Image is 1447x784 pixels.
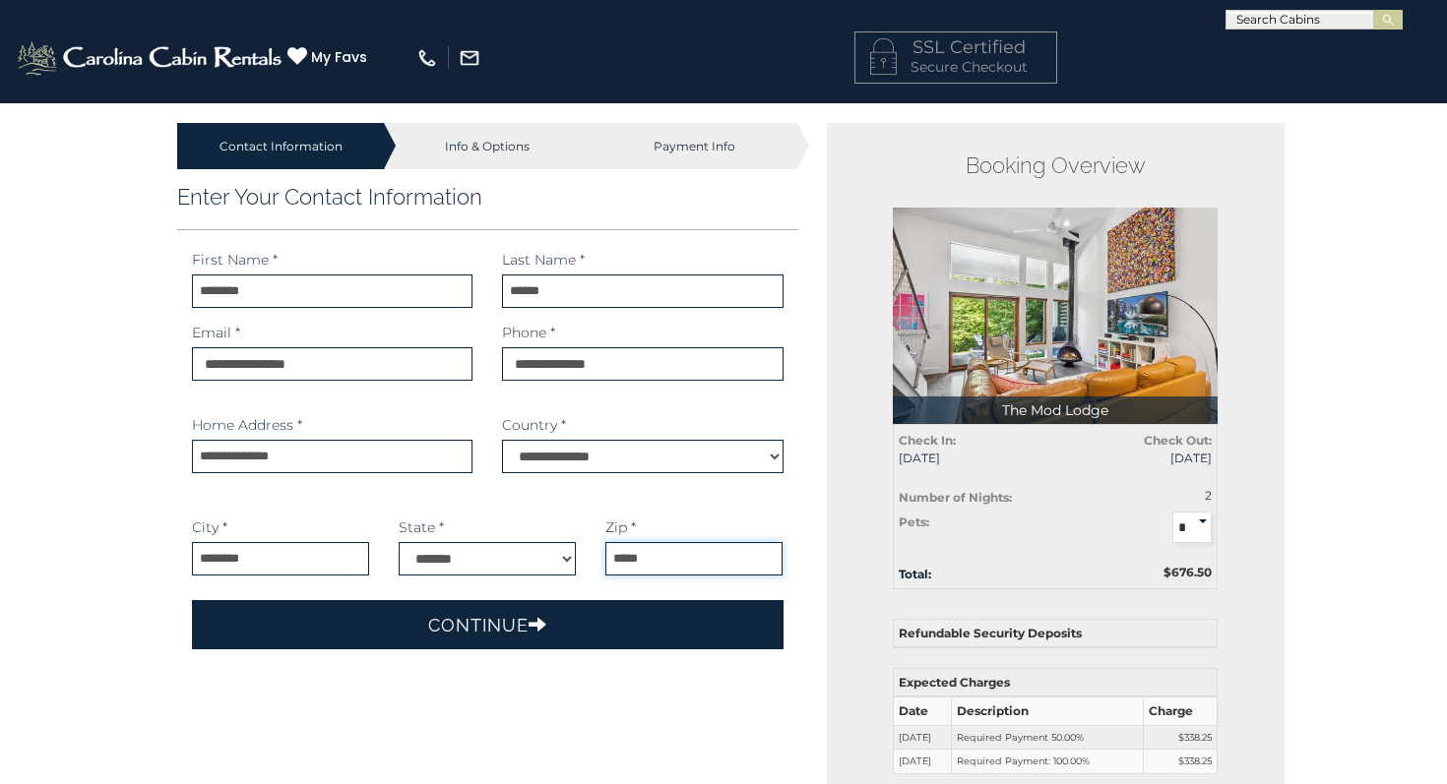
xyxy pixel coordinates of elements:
[1144,725,1218,750] td: $338.25
[287,46,372,68] a: My Favs
[1144,433,1212,448] strong: Check Out:
[894,620,1218,648] th: Refundable Security Deposits
[192,600,784,649] button: Continue
[15,38,287,78] img: White-1-2.png
[502,250,585,270] label: Last Name *
[893,152,1218,178] h2: Booking Overview
[459,47,480,69] img: mail-regular-white.png
[192,415,302,435] label: Home Address *
[899,514,929,529] strong: Pets:
[502,323,555,342] label: Phone *
[899,490,1012,505] strong: Number of Nights:
[399,517,444,537] label: State *
[893,396,1218,424] p: The Mod Lodge
[1055,564,1227,580] div: $676.50
[899,433,956,448] strong: Check In:
[192,250,278,270] label: First Name *
[899,450,1040,466] span: [DATE]
[192,517,227,537] label: City *
[1127,487,1212,504] div: 2
[311,47,367,68] span: My Favs
[893,208,1218,424] img: 1724092354_thumbnail.jpeg
[894,696,952,725] th: Date
[502,415,566,435] label: Country *
[899,567,931,581] strong: Total:
[177,184,798,210] h3: Enter Your Contact Information
[870,57,1041,77] p: Secure Checkout
[952,750,1144,774] td: Required Payment: 100.00%
[870,38,897,75] img: LOCKICON1.png
[192,323,240,342] label: Email *
[605,517,636,537] label: Zip *
[952,725,1144,750] td: Required Payment 50.00%
[894,750,952,774] td: [DATE]
[894,725,952,750] td: [DATE]
[952,696,1144,725] th: Description
[1144,750,1218,774] td: $338.25
[894,669,1218,697] th: Expected Charges
[416,47,438,69] img: phone-regular-white.png
[1070,450,1212,466] span: [DATE]
[870,38,1041,58] h4: SSL Certified
[1144,696,1218,725] th: Charge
